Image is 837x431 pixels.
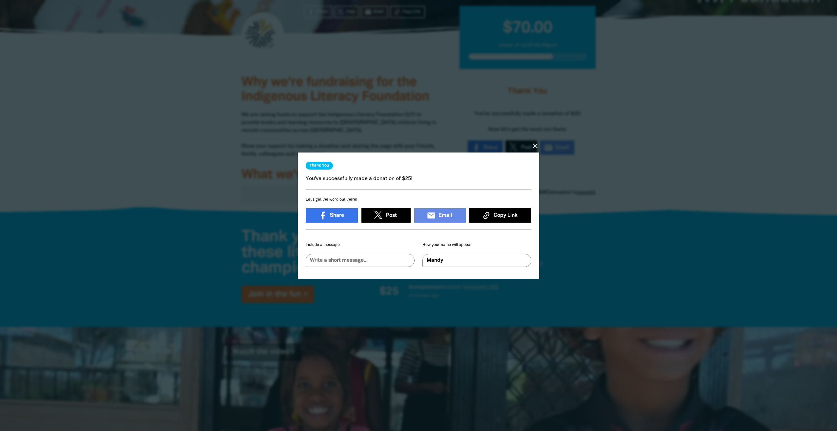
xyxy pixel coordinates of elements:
[306,254,415,267] input: Write a short message...
[469,208,531,223] button: Copy Link
[386,212,397,219] span: Post
[422,241,531,249] h6: How your name will appear
[306,174,531,182] p: You've successfully made a donation of $25!
[306,241,415,249] h6: Include a message
[306,161,333,169] h3: Thank You
[414,208,466,223] a: emailEmail
[494,212,518,219] span: Copy Link
[306,196,531,203] h6: Let's get the word out there!
[439,212,452,219] span: Email
[330,212,344,219] span: Share
[361,208,411,223] a: Post
[531,142,539,150] button: close
[306,208,358,223] a: Share
[427,211,436,220] i: email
